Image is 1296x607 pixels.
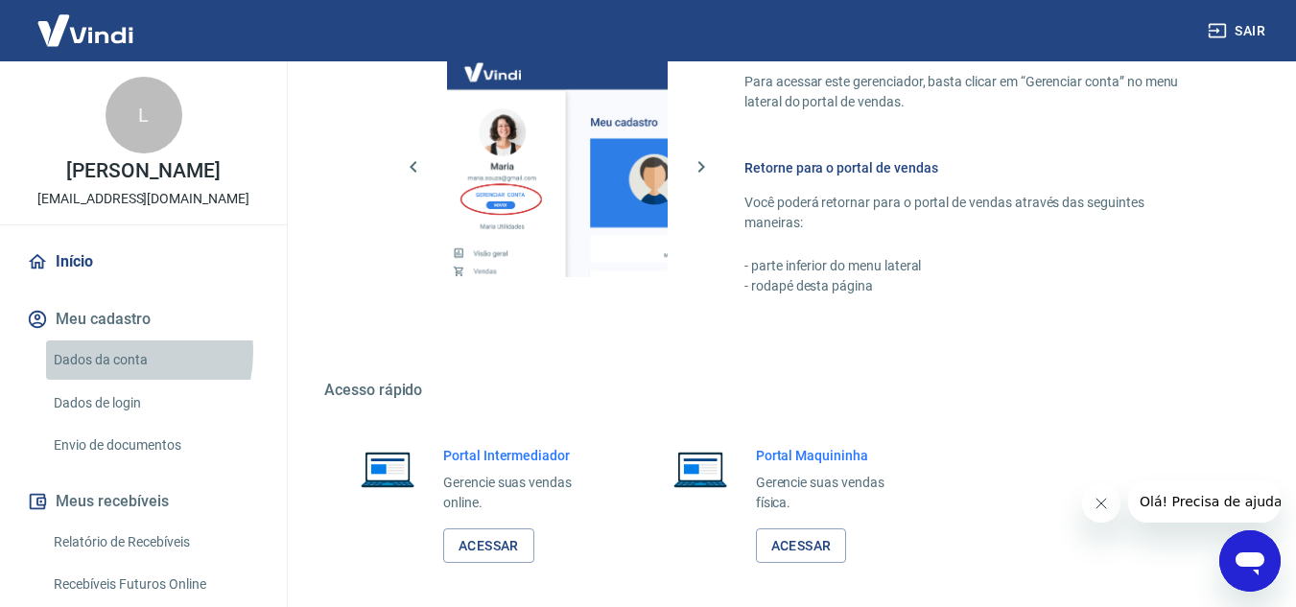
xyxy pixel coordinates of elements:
a: Acessar [443,528,534,564]
iframe: Fechar mensagem [1082,484,1120,523]
p: Você poderá retornar para o portal de vendas através das seguintes maneiras: [744,193,1204,233]
img: Vindi [23,1,148,59]
a: Início [23,241,264,283]
p: Gerencie suas vendas online. [443,473,602,513]
a: Envio de documentos [46,426,264,465]
a: Dados de login [46,384,264,423]
h6: Portal Intermediador [443,446,602,465]
button: Meu cadastro [23,298,264,340]
img: Imagem de um notebook aberto [347,446,428,492]
a: Dados da conta [46,340,264,380]
p: [EMAIL_ADDRESS][DOMAIN_NAME] [37,189,249,209]
button: Meus recebíveis [23,480,264,523]
a: Relatório de Recebíveis [46,523,264,562]
span: Olá! Precisa de ajuda? [12,13,161,29]
img: Imagem de um notebook aberto [660,446,741,492]
iframe: Botão para abrir a janela de mensagens [1219,530,1281,592]
h6: Retorne para o portal de vendas [744,158,1204,177]
p: [PERSON_NAME] [66,161,220,181]
p: - parte inferior do menu lateral [744,256,1204,276]
h5: Acesso rápido [324,381,1250,400]
button: Sair [1204,13,1273,49]
div: L [106,77,182,153]
p: Para acessar este gerenciador, basta clicar em “Gerenciar conta” no menu lateral do portal de ven... [744,72,1204,112]
a: Acessar [756,528,847,564]
h6: Portal Maquininha [756,446,915,465]
p: Gerencie suas vendas física. [756,473,915,513]
img: Imagem da dashboard mostrando o botão de gerenciar conta na sidebar no lado esquerdo [447,57,668,277]
iframe: Mensagem da empresa [1128,480,1281,523]
p: - rodapé desta página [744,276,1204,296]
a: Recebíveis Futuros Online [46,565,264,604]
